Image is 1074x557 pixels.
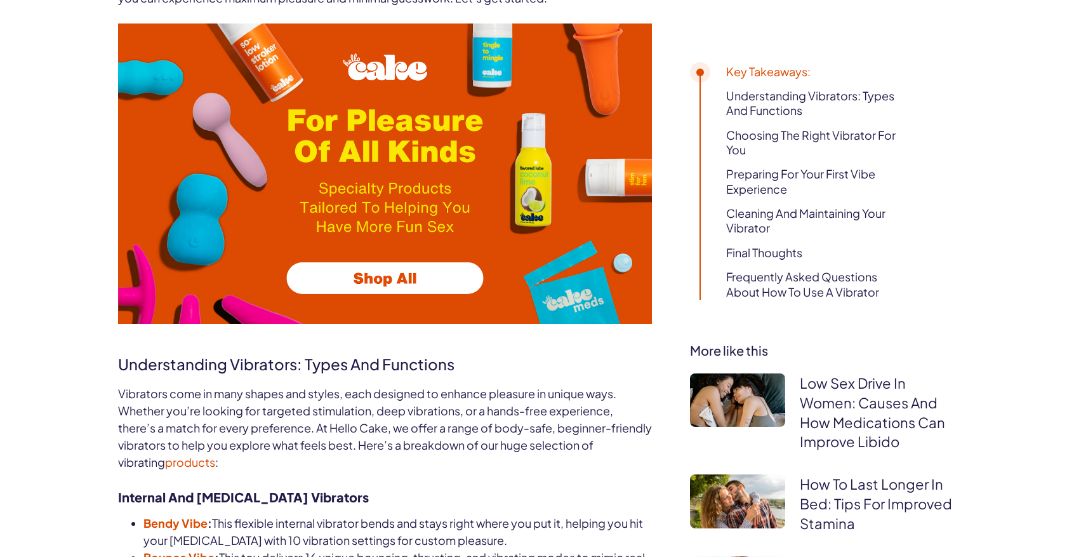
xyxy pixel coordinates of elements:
[800,475,952,532] a: How To Last Longer In Bed: Tips For Improved Stamina
[208,516,212,530] strong: :
[726,88,912,118] a: Understanding Vibrators: Types And Functions
[726,166,912,196] a: Preparing For Your First Vibe Experience
[118,345,652,375] h2: Understanding Vibrators: Types And Functions
[143,516,208,530] a: Bendy Vibe
[143,514,652,549] li: This flexible internal vibrator bends and stays right where you put it, helping you hit your [MED...
[165,455,215,469] a: products
[726,270,912,300] a: Frequently Asked Questions About How To Use A Vibrator
[726,64,811,79] a: Key Takeaways:
[800,374,945,450] a: Low Sex Drive In Women: Causes And How Medications Can Improve Libido
[118,489,369,505] strong: Internal And [MEDICAL_DATA] Vibrators
[726,128,912,158] a: Choosing The Right Vibrator For You
[690,373,785,427] img: Why Do I Have No Sex Drive Female (1)
[726,246,802,260] a: Final Thoughts
[690,342,956,359] h3: More like this
[118,385,652,471] p: Vibrators come in many shapes and styles, each designed to enhance pleasure in unique ways. Wheth...
[118,23,652,324] img: Hello Cake’s Specialty Products Tailored To Helping You Have More Fun Sex
[690,474,785,528] img: How To Last Longer In Bed
[726,206,912,236] a: Cleaning And Maintaining Your Vibrator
